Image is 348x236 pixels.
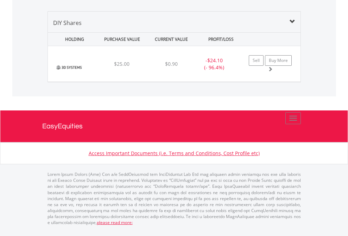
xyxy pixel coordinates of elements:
[249,55,264,66] a: Sell
[89,150,260,157] a: Access Important Documents (i.e. Terms and Conditions, Cost Profile etc)
[147,33,195,46] div: CURRENT VALUE
[98,33,146,46] div: PURCHASE VALUE
[197,33,245,46] div: PROFIT/LOSS
[265,55,292,66] a: Buy More
[165,60,178,67] span: $0.90
[42,110,306,142] a: EasyEquities
[51,55,87,80] img: EQU.US.DDD.png
[53,19,82,27] span: DIY Shares
[48,171,301,225] p: Lorem Ipsum Dolors (Ame) Con a/e SeddOeiusmod tem InciDiduntut Lab Etd mag aliquaen admin veniamq...
[97,219,133,225] a: please read more:
[49,33,96,46] div: HOLDING
[192,57,236,71] div: - (- 96.4%)
[207,57,223,64] span: $24.10
[114,60,129,67] span: $25.00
